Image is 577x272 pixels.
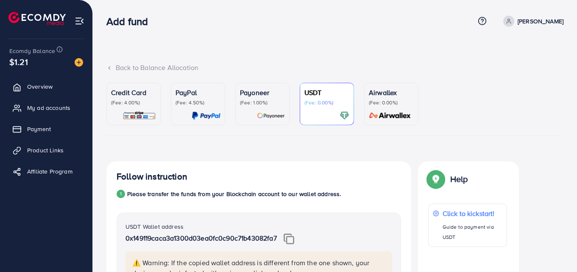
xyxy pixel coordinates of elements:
[125,222,184,231] label: USDT Wallet address
[369,99,414,106] p: (Fee: 0.00%)
[443,208,502,219] p: Click to kickstart!
[6,78,86,95] a: Overview
[240,99,285,106] p: (Fee: 1.00%)
[366,111,414,121] img: card
[257,111,285,121] img: card
[284,233,294,244] img: img
[27,167,72,176] span: Affiliate Program
[27,82,53,91] span: Overview
[111,87,156,98] p: Credit Card
[369,87,414,98] p: Airwallex
[6,99,86,116] a: My ad accounts
[176,87,220,98] p: PayPal
[27,146,64,154] span: Product Links
[8,12,66,25] img: logo
[27,104,70,112] span: My ad accounts
[123,111,156,121] img: card
[518,16,563,26] p: [PERSON_NAME]
[240,87,285,98] p: Payoneer
[6,121,86,137] a: Payment
[106,63,563,73] div: Back to Balance Allocation
[127,189,341,199] p: Please transfer the funds from your Blockchain account to our wallet address.
[176,99,220,106] p: (Fee: 4.50%)
[106,15,155,28] h3: Add fund
[117,190,125,198] div: 1
[75,16,84,26] img: menu
[443,222,502,242] p: Guide to payment via USDT
[75,58,83,67] img: image
[6,163,86,180] a: Affiliate Program
[500,16,563,27] a: [PERSON_NAME]
[27,125,51,133] span: Payment
[125,233,392,244] p: 0x149119caca3a1300d03ea0fc0c90c71b43082fa7
[304,99,349,106] p: (Fee: 0.00%)
[340,111,349,121] img: card
[304,87,349,98] p: USDT
[192,111,220,121] img: card
[9,47,55,55] span: Ecomdy Balance
[9,56,28,68] span: $1.21
[450,174,468,184] p: Help
[6,142,86,159] a: Product Links
[428,171,443,187] img: Popup guide
[111,99,156,106] p: (Fee: 4.00%)
[117,171,187,182] h4: Follow instruction
[541,234,571,266] iframe: Chat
